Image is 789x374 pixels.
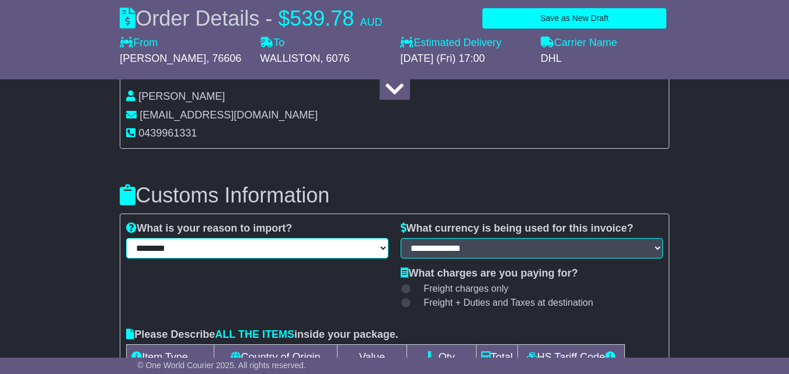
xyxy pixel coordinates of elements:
[476,344,517,370] td: Total
[206,53,241,64] span: , 76606
[214,344,338,370] td: Country of Origin
[120,184,669,207] h3: Customs Information
[138,127,197,139] span: 0439961331
[400,37,529,50] label: Estimated Delivery
[320,53,349,64] span: , 6076
[517,344,624,370] td: HS Tariff Code
[401,267,578,280] label: What charges are you paying for?
[541,37,617,50] label: Carrier Name
[127,344,214,370] td: Item Type
[541,53,669,65] div: DHL
[260,53,320,64] span: WALLISTON
[278,6,290,30] span: $
[409,283,509,294] label: Freight charges only
[260,37,284,50] label: To
[120,6,382,31] div: Order Details -
[215,328,294,340] span: ALL THE ITEMS
[120,53,206,64] span: [PERSON_NAME]
[290,6,354,30] span: 539.78
[126,328,398,341] label: Please Describe inside your package.
[360,16,382,28] span: AUD
[424,297,593,308] span: Freight + Duties and Taxes at destination
[126,222,292,235] label: What is your reason to import?
[401,222,634,235] label: What currency is being used for this invoice?
[406,344,476,370] td: Qty
[482,8,666,29] button: Save as New Draft
[400,53,529,65] div: [DATE] (Fri) 17:00
[140,109,318,121] span: [EMAIL_ADDRESS][DOMAIN_NAME]
[137,361,306,370] span: © One World Courier 2025. All rights reserved.
[120,37,158,50] label: From
[338,344,406,370] td: Value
